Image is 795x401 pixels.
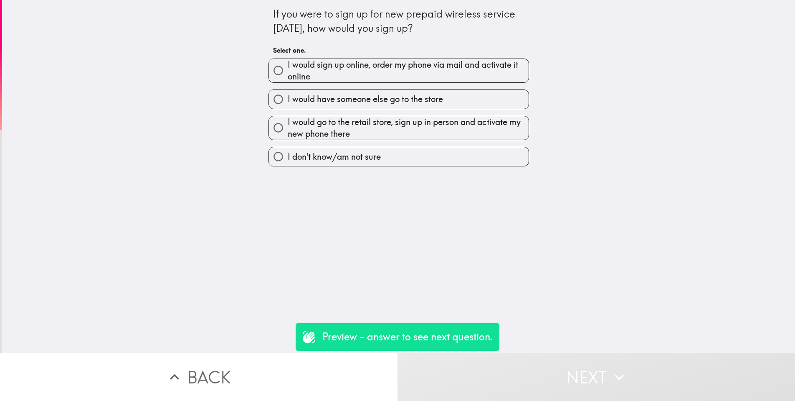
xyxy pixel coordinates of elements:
[273,7,524,35] div: If you were to sign up for new prepaid wireless service [DATE], how would you sign up?
[269,59,529,82] button: I would sign up online, order my phone via mail and activate it online
[288,59,529,82] span: I would sign up online, order my phone via mail and activate it online
[269,116,529,140] button: I would go to the retail store, sign up in person and activate my new phone there
[288,93,443,105] span: I would have someone else go to the store
[397,353,795,401] button: Next
[269,147,529,166] button: I don't know/am not sure
[273,46,524,55] h6: Select one.
[288,116,529,140] span: I would go to the retail store, sign up in person and activate my new phone there
[322,330,493,344] p: Preview - answer to see next question.
[288,151,381,163] span: I don't know/am not sure
[269,90,529,109] button: I would have someone else go to the store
